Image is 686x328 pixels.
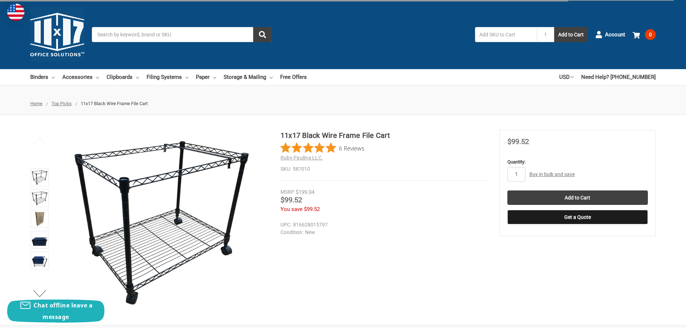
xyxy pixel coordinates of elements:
img: 11x17 Black Wire Frame File Cart [32,190,48,206]
img: 11x17.com [30,8,84,62]
a: 0 [633,25,656,44]
div: MSRP [281,188,294,196]
input: Add to Cart [507,190,648,205]
img: 11x17 Black Rolling File Cart [32,211,48,227]
a: Filing Systems [147,69,188,85]
input: Search by keyword, brand or SKU [92,27,272,42]
span: $99.52 [304,206,320,212]
h1: 11x17 Black Wire Frame File Cart [281,130,488,141]
img: 11x17 Black Wire Frame File Cart [72,130,252,310]
dd: 587010 [281,165,488,173]
span: 6 Reviews [339,143,364,153]
span: 11x17 Black Wire Frame File Cart [81,101,148,106]
button: Get a Quote [507,210,648,224]
dt: Condition: [281,229,303,236]
a: Buy in bulk and save [529,171,575,177]
img: duty and tax information for United States [7,4,24,21]
button: Chat offline leave a message [7,300,104,323]
span: $199.04 [296,189,314,196]
span: $99.52 [281,196,302,204]
a: Storage & Mailing [224,69,273,85]
a: Top Picks [51,101,72,106]
img: 11x17 Black Wire Frame File Cart [32,232,48,248]
a: Accessories [62,69,99,85]
img: 11x17 Black Wire Frame File Cart [32,253,48,269]
span: $99.52 [507,137,529,146]
dt: UPC: [281,221,291,229]
a: Ruby Paulina LLC. [281,155,323,161]
iframe: Google Customer Reviews [627,309,686,328]
a: Paper [196,69,216,85]
a: Free Offers [280,69,307,85]
dd: 816628015797 [281,221,484,229]
a: Home [30,101,42,106]
label: Quantity: [507,158,648,166]
a: USD [559,69,574,85]
a: Clipboards [107,69,139,85]
span: Account [605,31,625,39]
button: Previous [29,134,51,148]
span: Chat offline leave a message [33,301,93,321]
button: Next [29,286,51,301]
a: Binders [30,69,55,85]
input: Add SKU to Cart [475,27,537,42]
img: 11x17 Black Wire Frame File Cart [32,169,48,185]
dt: SKU: [281,165,291,173]
a: Account [595,25,625,44]
span: You save [281,206,302,212]
a: Need Help? [PHONE_NUMBER] [581,69,656,85]
dd: New [281,229,484,236]
button: Add to Cart [554,27,588,42]
button: Rated 4.8 out of 5 stars from 6 reviews. Jump to reviews. [281,143,364,153]
span: 0 [645,29,656,40]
